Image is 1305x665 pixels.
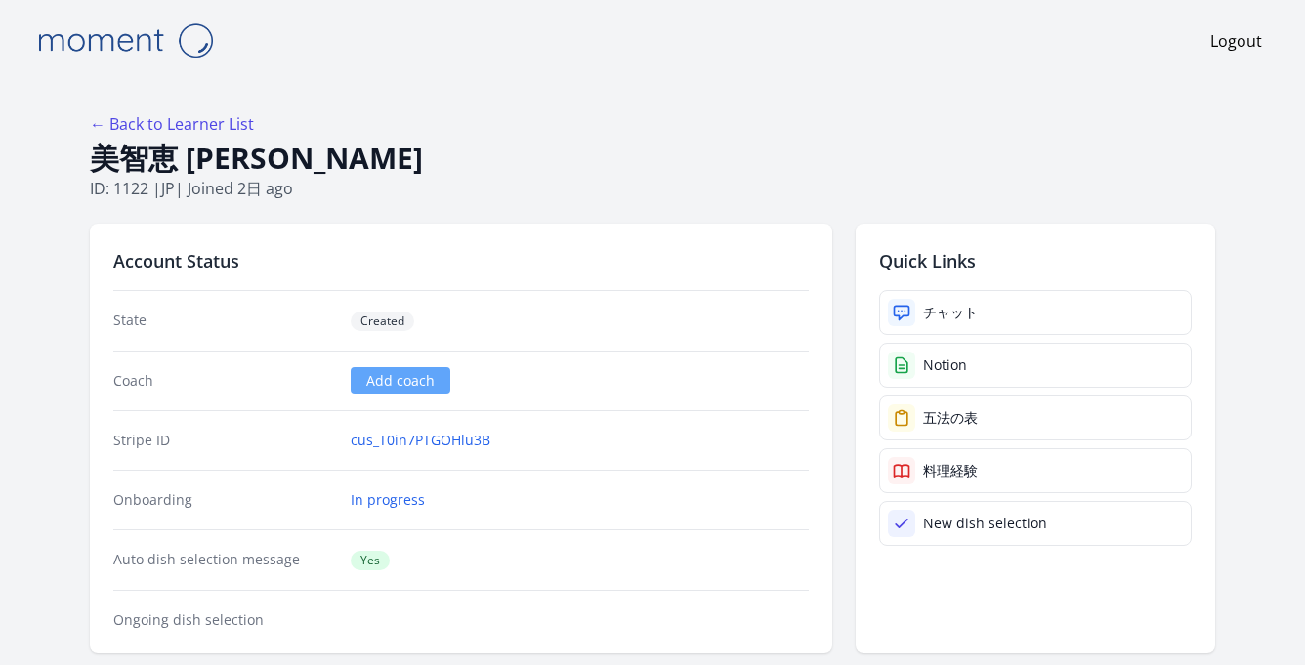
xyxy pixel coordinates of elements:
div: New dish selection [923,514,1047,533]
dt: Onboarding [113,490,335,510]
p: ID: 1122 | | Joined 2日 ago [90,177,1215,200]
div: Notion [923,355,967,375]
a: チャット [879,290,1192,335]
span: Yes [351,551,390,570]
a: Notion [879,343,1192,388]
a: Add coach [351,367,450,394]
a: In progress [351,490,425,510]
span: jp [161,178,175,199]
a: Logout [1210,29,1262,53]
dt: Coach [113,371,335,391]
img: Moment [27,16,223,65]
div: チャット [923,303,978,322]
a: cus_T0in7PTGOHlu3B [351,431,490,450]
h2: Account Status [113,247,809,274]
div: 料理経験 [923,461,978,480]
a: New dish selection [879,501,1192,546]
dt: Stripe ID [113,431,335,450]
dt: Auto dish selection message [113,550,335,570]
a: ← Back to Learner List [90,113,254,135]
a: 五法の表 [879,395,1192,440]
dt: State [113,311,335,331]
a: 料理経験 [879,448,1192,493]
h2: Quick Links [879,247,1192,274]
div: 五法の表 [923,408,978,428]
dt: Ongoing dish selection [113,610,335,630]
span: Created [351,312,414,331]
h1: 美智恵 [PERSON_NAME] [90,140,1215,177]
